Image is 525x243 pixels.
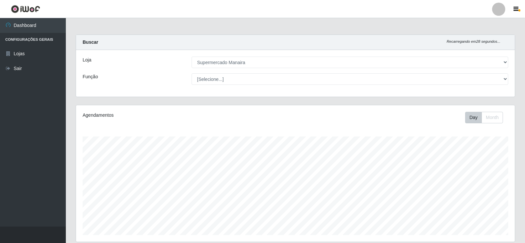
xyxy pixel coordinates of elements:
[11,5,40,13] img: CoreUI Logo
[465,112,508,123] div: Toolbar with button groups
[83,39,98,45] strong: Buscar
[447,39,500,43] i: Recarregando em 28 segundos...
[83,73,98,80] label: Função
[465,112,482,123] button: Day
[83,112,254,119] div: Agendamentos
[465,112,503,123] div: First group
[482,112,503,123] button: Month
[83,57,91,63] label: Loja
